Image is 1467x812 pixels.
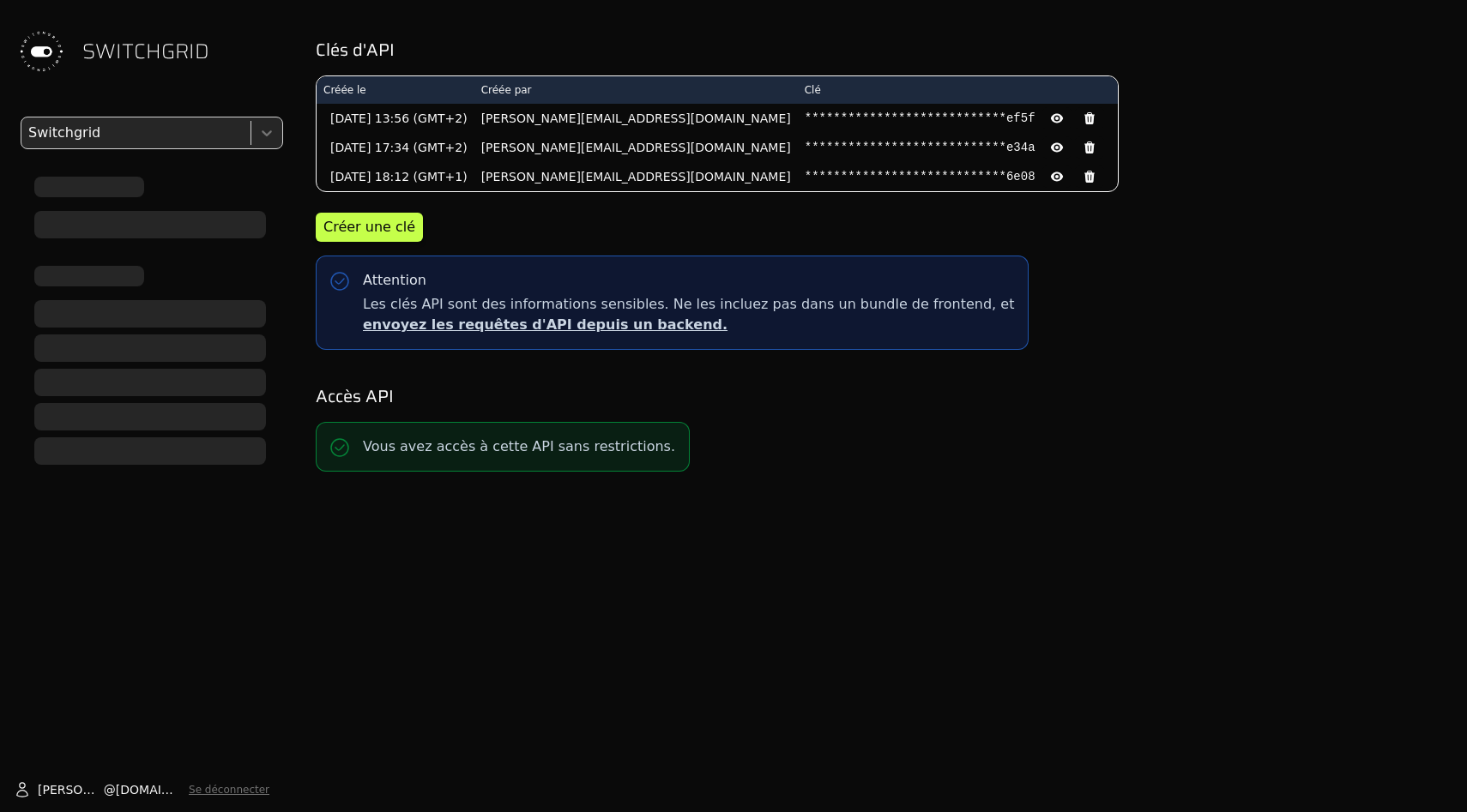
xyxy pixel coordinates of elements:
[38,781,104,798] span: [PERSON_NAME]
[189,783,269,797] button: Se déconnecter
[474,104,798,133] td: [PERSON_NAME][EMAIL_ADDRESS][DOMAIN_NAME]
[323,217,415,238] div: Créer une clé
[474,76,798,104] th: Créée par
[316,384,1443,408] h2: Accès API
[82,38,209,65] span: SWITCHGRID
[116,781,182,798] span: [DOMAIN_NAME]
[363,315,1014,335] p: envoyez les requêtes d'API depuis un backend.
[363,270,426,291] div: Attention
[317,76,474,104] th: Créée le
[798,76,1118,104] th: Clé
[363,294,1014,335] span: Les clés API sont des informations sensibles. Ne les incluez pas dans un bundle de frontend, et
[104,781,116,798] span: @
[363,436,675,457] p: Vous avez accès à cette API sans restrictions.
[474,162,798,191] td: [PERSON_NAME][EMAIL_ADDRESS][DOMAIN_NAME]
[14,24,69,79] img: Switchgrid Logo
[317,162,474,191] td: [DATE] 18:12 (GMT+1)
[316,213,423,242] button: Créer une clé
[317,104,474,133] td: [DATE] 13:56 (GMT+2)
[317,133,474,162] td: [DATE] 17:34 (GMT+2)
[474,133,798,162] td: [PERSON_NAME][EMAIL_ADDRESS][DOMAIN_NAME]
[316,38,1443,62] h2: Clés d'API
